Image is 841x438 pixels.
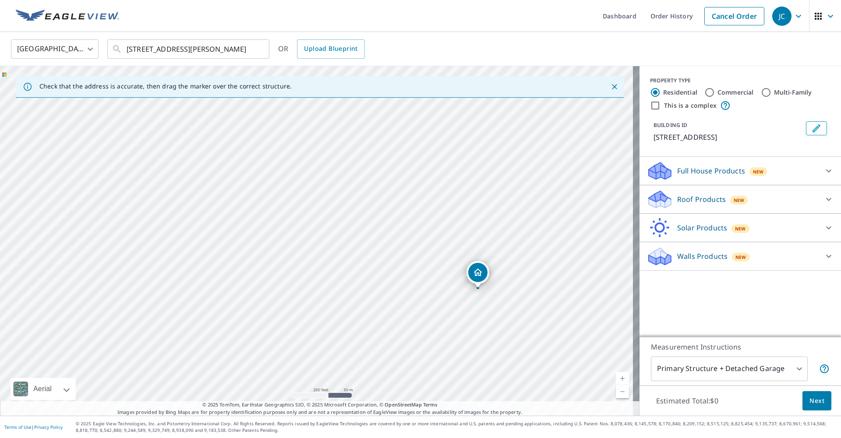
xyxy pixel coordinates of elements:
[4,424,32,430] a: Terms of Use
[202,401,438,409] span: © 2025 TomTom, Earthstar Geographics SIO, © 2025 Microsoft Corporation, ©
[802,391,831,411] button: Next
[677,194,726,205] p: Roof Products
[677,223,727,233] p: Solar Products
[34,424,63,430] a: Privacy Policy
[650,77,830,85] div: PROPERTY TYPE
[11,37,99,61] div: [GEOGRAPHIC_DATA]
[127,37,251,61] input: Search by address or latitude-longitude
[647,246,834,267] div: Walls ProductsNew
[772,7,792,26] div: JC
[4,424,63,430] p: |
[304,43,357,54] span: Upload Blueprint
[654,132,802,142] p: [STREET_ADDRESS]
[651,342,830,352] p: Measurement Instructions
[76,420,837,434] p: © 2025 Eagle View Technologies, Inc. and Pictometry International Corp. All Rights Reserved. Repo...
[11,378,76,400] div: Aerial
[31,378,54,400] div: Aerial
[654,121,687,129] p: BUILDING ID
[806,121,827,135] button: Edit building 1
[809,396,824,406] span: Next
[663,88,697,97] label: Residential
[664,101,717,110] label: This is a complex
[677,166,745,176] p: Full House Products
[735,254,746,261] span: New
[649,391,725,410] p: Estimated Total: $0
[647,189,834,210] div: Roof ProductsNew
[616,385,629,398] a: Current Level 17, Zoom Out
[278,39,365,59] div: OR
[16,10,119,23] img: EV Logo
[819,364,830,374] span: Your report will include the primary structure and a detached garage if one exists.
[616,372,629,385] a: Current Level 17, Zoom In
[39,82,292,90] p: Check that the address is accurate, then drag the marker over the correct structure.
[423,401,438,408] a: Terms
[753,168,764,175] span: New
[609,81,620,92] button: Close
[651,357,808,381] div: Primary Structure + Detached Garage
[385,401,421,408] a: OpenStreetMap
[677,251,728,261] p: Walls Products
[735,225,746,232] span: New
[734,197,745,204] span: New
[717,88,754,97] label: Commercial
[297,39,364,59] a: Upload Blueprint
[774,88,812,97] label: Multi-Family
[704,7,764,25] a: Cancel Order
[647,160,834,181] div: Full House ProductsNew
[647,217,834,238] div: Solar ProductsNew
